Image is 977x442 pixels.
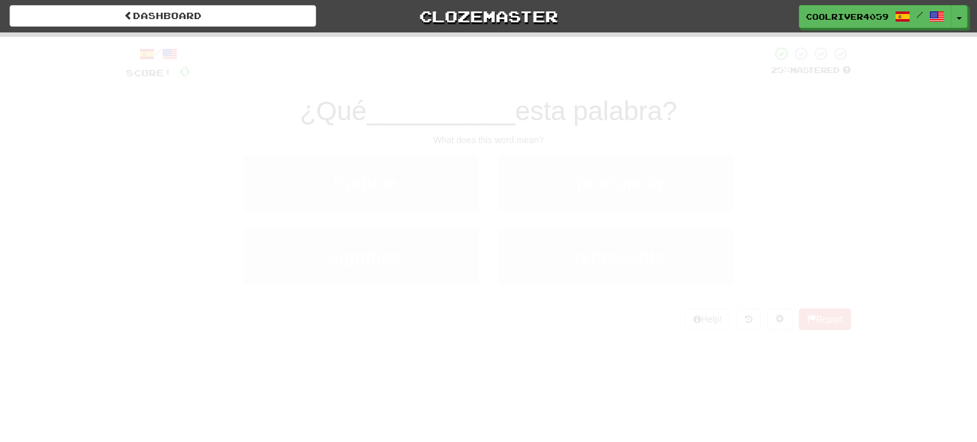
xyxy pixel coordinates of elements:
small: 2 . [569,181,576,191]
a: CoolRiver4059 / [799,5,952,28]
span: 10 [737,34,759,49]
button: 2.pronuncia [498,155,733,211]
small: 1 . [326,181,333,191]
div: Mastered [771,65,851,76]
a: Dashboard [10,5,316,27]
span: significa [329,247,401,266]
span: pronuncia [576,173,662,193]
span: Incorrect [427,36,508,48]
span: esta palabra? [515,96,677,126]
span: __________ [366,96,515,126]
button: Help! [685,308,730,330]
span: Score: [126,67,172,78]
a: Clozemaster [335,5,642,27]
button: 3.significa [244,229,479,284]
span: CoolRiver4059 [806,11,889,22]
small: 3 . [321,254,329,265]
small: 4 . [567,254,574,265]
div: / [126,46,190,62]
button: 4.representa [498,229,733,284]
span: / [917,10,923,19]
div: What does this word mean? [126,134,851,146]
span: 0 [179,63,190,79]
span: 25 % [771,65,790,75]
span: To go [661,36,705,48]
span: 0 [539,34,550,49]
span: representa [574,247,665,266]
button: Round history (alt+y) [737,308,761,330]
button: Report [799,308,851,330]
span: ¿Qué [300,96,366,126]
span: Correct [211,36,274,48]
span: 0 [305,34,316,49]
button: 1.traduce [244,155,479,211]
span: traduce [333,173,397,193]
